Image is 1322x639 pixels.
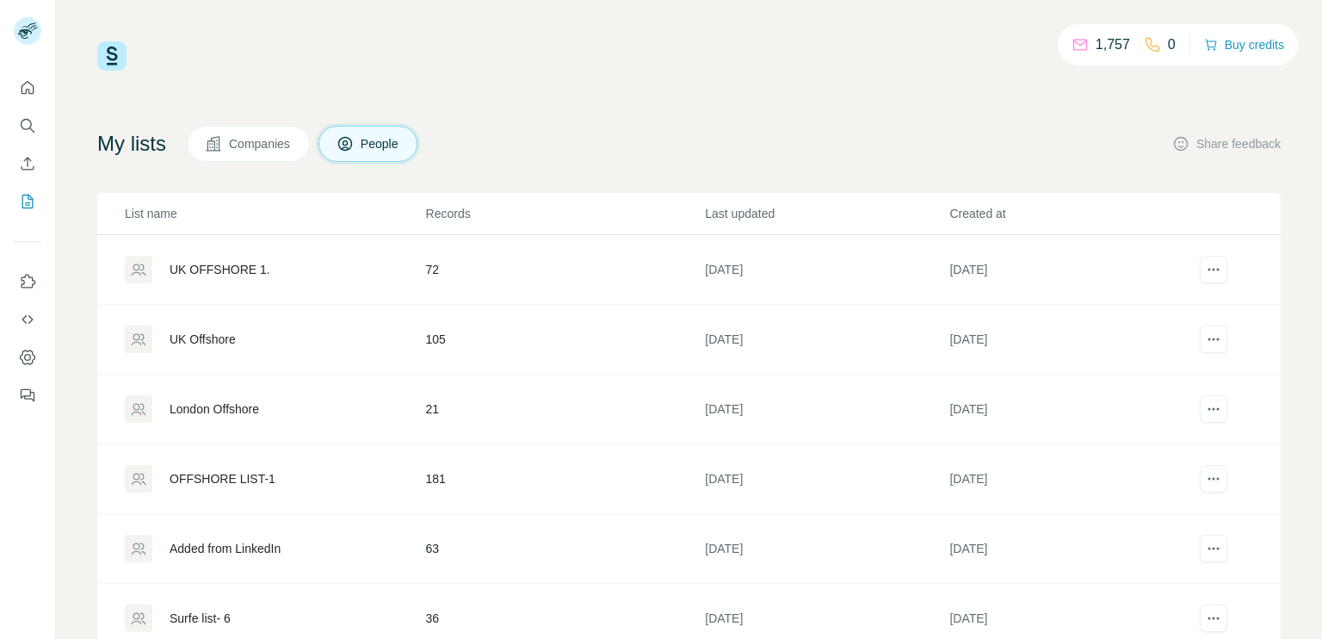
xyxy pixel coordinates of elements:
[14,110,41,141] button: Search
[14,266,41,297] button: Use Surfe on LinkedIn
[125,205,424,222] p: List name
[948,514,1193,584] td: [DATE]
[14,72,41,103] button: Quick start
[948,444,1193,514] td: [DATE]
[229,135,292,152] span: Companies
[170,331,236,348] div: UK Offshore
[170,470,275,487] div: OFFSHORE LIST-1
[705,205,948,222] p: Last updated
[1200,256,1227,283] button: actions
[14,304,41,335] button: Use Surfe API
[948,375,1193,444] td: [DATE]
[170,261,270,278] div: UK OFFSHORE 1.
[1168,34,1176,55] p: 0
[14,186,41,217] button: My lists
[425,375,705,444] td: 21
[1200,535,1227,562] button: actions
[704,444,948,514] td: [DATE]
[97,130,166,158] h4: My lists
[948,305,1193,375] td: [DATE]
[1200,395,1227,423] button: actions
[1172,135,1281,152] button: Share feedback
[1204,33,1284,57] button: Buy credits
[425,514,705,584] td: 63
[704,235,948,305] td: [DATE]
[1200,465,1227,493] button: actions
[14,148,41,179] button: Enrich CSV
[948,235,1193,305] td: [DATE]
[426,205,704,222] p: Records
[704,514,948,584] td: [DATE]
[1200,326,1227,353] button: actions
[14,342,41,373] button: Dashboard
[1200,605,1227,632] button: actions
[949,205,1192,222] p: Created at
[361,135,400,152] span: People
[704,375,948,444] td: [DATE]
[170,400,259,418] div: London Offshore
[170,610,231,627] div: Surfe list- 6
[425,305,705,375] td: 105
[14,380,41,411] button: Feedback
[704,305,948,375] td: [DATE]
[425,235,705,305] td: 72
[97,41,127,71] img: Surfe Logo
[170,540,281,557] div: Added from LinkedIn
[1096,34,1130,55] p: 1,757
[425,444,705,514] td: 181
